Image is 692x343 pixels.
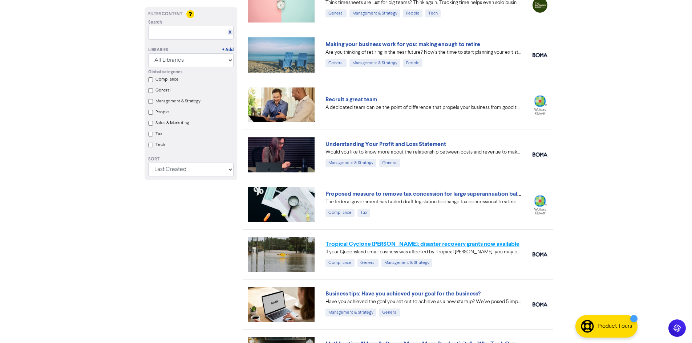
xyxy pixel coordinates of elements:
[533,152,547,157] img: boma_accounting
[533,95,547,114] img: wolterskluwer
[325,9,347,17] div: General
[155,142,165,148] label: Tech
[148,11,234,17] div: Filter Content
[379,309,400,317] div: General
[357,209,370,217] div: Tax
[533,302,547,307] img: boma
[403,9,422,17] div: People
[325,209,355,217] div: Compliance
[155,131,162,137] label: Tax
[601,265,692,343] iframe: Chat Widget
[148,47,168,53] div: Libraries
[222,47,234,53] a: + Add
[533,195,547,214] img: wolters_kluwer
[325,198,522,206] div: The federal government has tabled draft legislation to change tax concessional treatment of very ...
[325,298,522,306] div: Have you achieved the goal you set out to achieve as a new startup? We’ve posed 5 important quest...
[379,159,400,167] div: General
[325,309,376,317] div: Management & Strategy
[357,259,379,267] div: General
[155,120,189,126] label: Sales & Marketing
[533,53,547,57] img: boma
[325,290,481,297] a: Business tips: Have you achieved your goal for the business?
[325,140,446,148] a: Understanding Your Profit and Loss Statement
[325,259,355,267] div: Compliance
[349,59,400,67] div: Management & Strategy
[325,190,580,197] a: Proposed measure to remove tax concession for large superannuation balances remains unpassed
[325,49,522,56] div: Are you thinking of retiring in the near future? Now’s the time to start planning your exit strat...
[325,104,522,111] div: A dedicated team can be the point of difference that propels your business from good to great. He...
[403,59,422,67] div: People
[381,259,432,267] div: Management & Strategy
[325,41,480,48] a: Making your business work for you: making enough to retire
[325,240,519,248] a: Tropical Cyclone [PERSON_NAME]: disaster recovery grants now available
[533,252,547,257] img: boma
[325,96,377,103] a: Recruit a great team
[325,148,522,156] div: Would you like to know more about the relationship between costs and revenue to make better busin...
[425,9,441,17] div: Tech
[228,30,231,35] a: X
[349,9,400,17] div: Management & Strategy
[155,76,179,83] label: Compliance
[155,87,171,94] label: General
[148,19,162,26] span: Search
[325,59,347,67] div: General
[155,98,201,105] label: Management & Strategy
[325,159,376,167] div: Management & Strategy
[155,109,169,115] label: People
[148,69,234,75] div: Global categories
[148,156,234,163] div: Sort
[325,248,522,256] div: If your Queensland small business was affected by Tropical Storm Arthur, you may be eligible for ...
